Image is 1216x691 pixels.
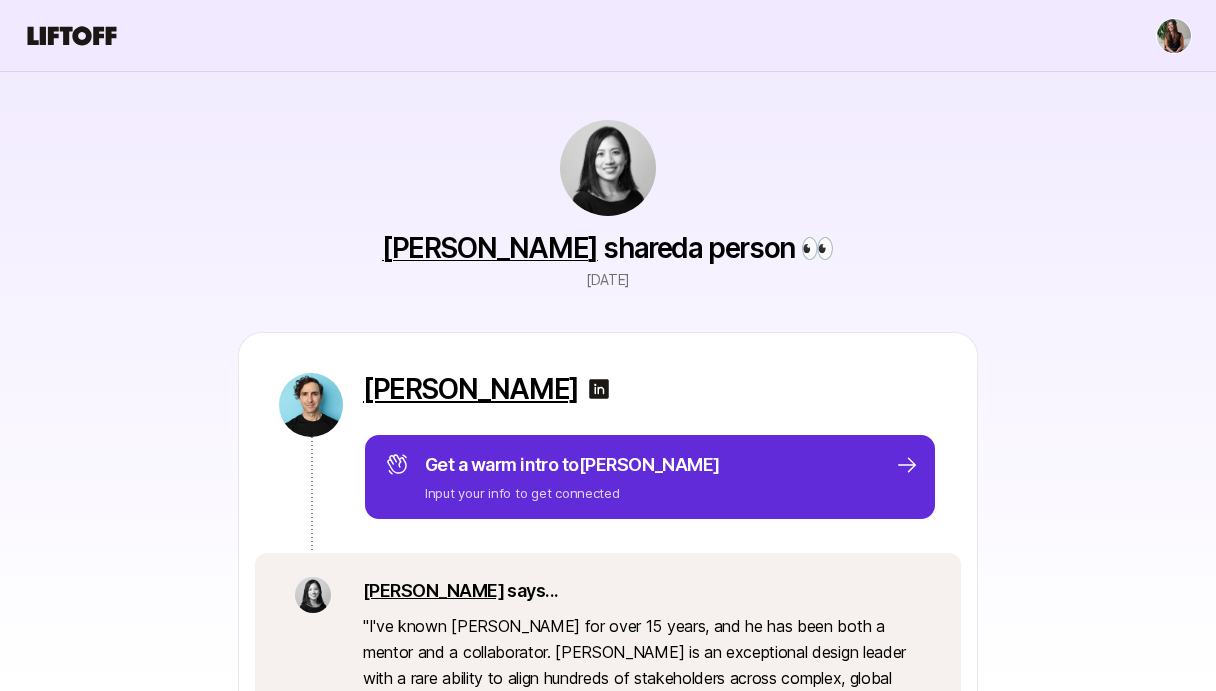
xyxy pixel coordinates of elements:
[587,377,611,401] img: linkedin-logo
[295,577,331,613] img: a6da1878_b95e_422e_bba6_ac01d30c5b5f.jpg
[363,577,921,605] p: says...
[279,373,343,437] img: 96d2a0e4_1874_4b12_b72d_b7b3d0246393.jpg
[425,451,720,479] p: Get a warm intro
[425,483,720,503] p: Input your info to get connected
[363,580,504,601] a: [PERSON_NAME]
[562,454,720,475] span: to [PERSON_NAME]
[560,120,656,216] img: a6da1878_b95e_422e_bba6_ac01d30c5b5f.jpg
[1157,19,1191,53] img: Ciara Cornette
[382,231,598,265] a: [PERSON_NAME]
[586,268,630,292] p: [DATE]
[1156,18,1192,54] button: Ciara Cornette
[382,232,834,264] p: shared a person 👀
[363,373,579,405] a: [PERSON_NAME]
